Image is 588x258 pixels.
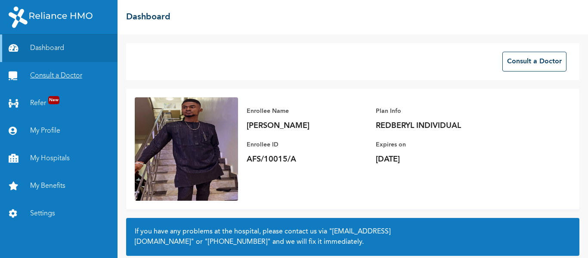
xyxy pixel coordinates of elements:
h2: If you have any problems at the hospital, please contact us via or and we will fix it immediately. [135,227,571,247]
img: Enrollee [135,97,238,201]
p: REDBERYL INDIVIDUAL [376,121,496,131]
p: [PERSON_NAME] [247,121,367,131]
p: Expires on [376,140,496,150]
p: AFS/10015/A [247,154,367,165]
p: Enrollee Name [247,106,367,116]
p: [DATE] [376,154,496,165]
h2: Dashboard [126,11,170,24]
span: New [48,96,59,104]
button: Consult a Doctor [502,52,566,71]
a: "[PHONE_NUMBER]" [204,239,271,246]
img: RelianceHMO's Logo [9,6,93,28]
p: Enrollee ID [247,140,367,150]
p: Plan Info [376,106,496,116]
